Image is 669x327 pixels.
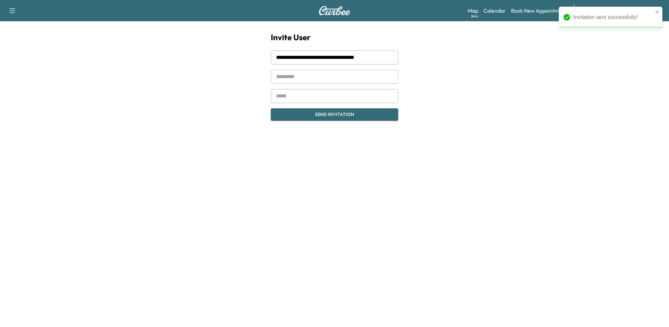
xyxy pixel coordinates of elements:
[511,7,567,15] a: Book New Appointment
[655,9,660,15] button: close
[468,7,478,15] a: MapBeta
[573,13,653,21] div: Invitation sent successfully!
[483,7,506,15] a: Calendar
[271,108,398,121] button: Send Invitation
[319,6,350,15] img: Curbee Logo
[471,14,478,19] div: Beta
[271,32,398,43] h1: Invite User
